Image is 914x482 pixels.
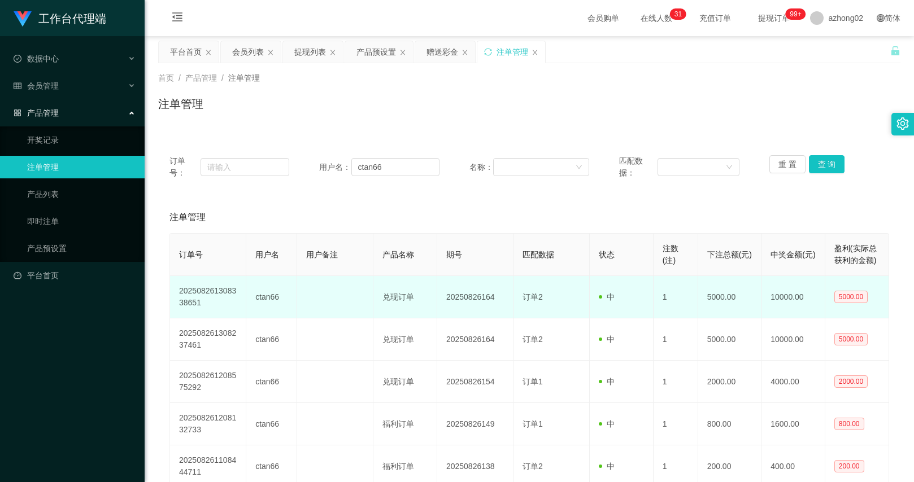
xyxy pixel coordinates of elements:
[694,14,737,22] span: 充值订单
[785,8,806,20] sup: 970
[877,14,885,22] i: 图标: global
[523,462,543,471] span: 订单2
[707,250,752,259] span: 下注总额(元)
[834,375,868,388] span: 2000.00
[497,41,528,63] div: 注单管理
[809,155,845,173] button: 查 询
[523,419,543,428] span: 订单1
[170,403,246,445] td: 202508261208132733
[373,361,437,403] td: 兑现订单
[834,291,868,303] span: 5000.00
[205,49,212,56] i: 图标: close
[654,403,698,445] td: 1
[27,183,136,205] a: 产品列表
[14,109,21,117] i: 图标: appstore-o
[14,108,59,117] span: 产品管理
[201,158,290,176] input: 请输入
[14,55,21,63] i: 图标: check-circle-o
[635,14,678,22] span: 在线人数
[27,237,136,260] a: 产品预设置
[771,250,815,259] span: 中奖金额(元)
[726,164,733,172] i: 图标: down
[576,164,582,172] i: 图标: down
[185,73,217,82] span: 产品管理
[663,244,678,265] span: 注数(注)
[14,14,106,23] a: 工作台代理端
[246,318,297,361] td: ctan66
[523,335,543,344] span: 订单2
[14,11,32,27] img: logo.9652507e.png
[698,276,762,318] td: 5000.00
[599,292,615,301] span: 中
[890,46,900,56] i: 图标: unlock
[670,8,686,20] sup: 31
[896,117,909,130] i: 图标: setting
[761,361,825,403] td: 4000.00
[351,158,439,176] input: 请输入
[170,318,246,361] td: 202508261308237461
[619,155,658,179] span: 匹配数据：
[38,1,106,37] h1: 工作台代理端
[523,377,543,386] span: 订单1
[462,49,468,56] i: 图标: close
[437,403,513,445] td: 20250826149
[169,155,201,179] span: 订单号：
[399,49,406,56] i: 图标: close
[523,292,543,301] span: 订单2
[329,49,336,56] i: 图标: close
[14,82,21,90] i: 图标: table
[654,361,698,403] td: 1
[179,250,203,259] span: 订单号
[678,8,682,20] p: 1
[294,41,326,63] div: 提现列表
[834,244,877,265] span: 盈利(实际总获利的金额)
[599,419,615,428] span: 中
[158,95,203,112] h1: 注单管理
[437,276,513,318] td: 20250826164
[698,361,762,403] td: 2000.00
[752,14,795,22] span: 提现订单
[834,418,864,430] span: 800.00
[761,403,825,445] td: 1600.00
[769,155,806,173] button: 重 置
[14,54,59,63] span: 数据中心
[373,318,437,361] td: 兑现订单
[426,41,458,63] div: 赠送彩金
[319,161,351,173] span: 用户名：
[698,403,762,445] td: 800.00
[523,250,554,259] span: 匹配数据
[761,276,825,318] td: 10000.00
[228,73,260,82] span: 注单管理
[158,1,197,37] i: 图标: menu-fold
[246,276,297,318] td: ctan66
[246,361,297,403] td: ctan66
[27,156,136,178] a: 注单管理
[169,211,206,224] span: 注单管理
[232,41,264,63] div: 会员列表
[654,276,698,318] td: 1
[599,462,615,471] span: 中
[267,49,274,56] i: 图标: close
[179,73,181,82] span: /
[834,333,868,345] span: 5000.00
[356,41,396,63] div: 产品预设置
[484,48,492,56] i: 图标: sync
[373,403,437,445] td: 福利订单
[170,361,246,403] td: 202508261208575292
[27,210,136,233] a: 即时注单
[437,361,513,403] td: 20250826154
[599,377,615,386] span: 中
[437,318,513,361] td: 20250826164
[674,8,678,20] p: 3
[654,318,698,361] td: 1
[14,81,59,90] span: 会员管理
[382,250,414,259] span: 产品名称
[834,460,864,472] span: 200.00
[221,73,224,82] span: /
[14,264,136,287] a: 图标: dashboard平台首页
[599,250,615,259] span: 状态
[469,161,493,173] span: 名称：
[27,129,136,151] a: 开奖记录
[158,73,174,82] span: 首页
[446,250,462,259] span: 期号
